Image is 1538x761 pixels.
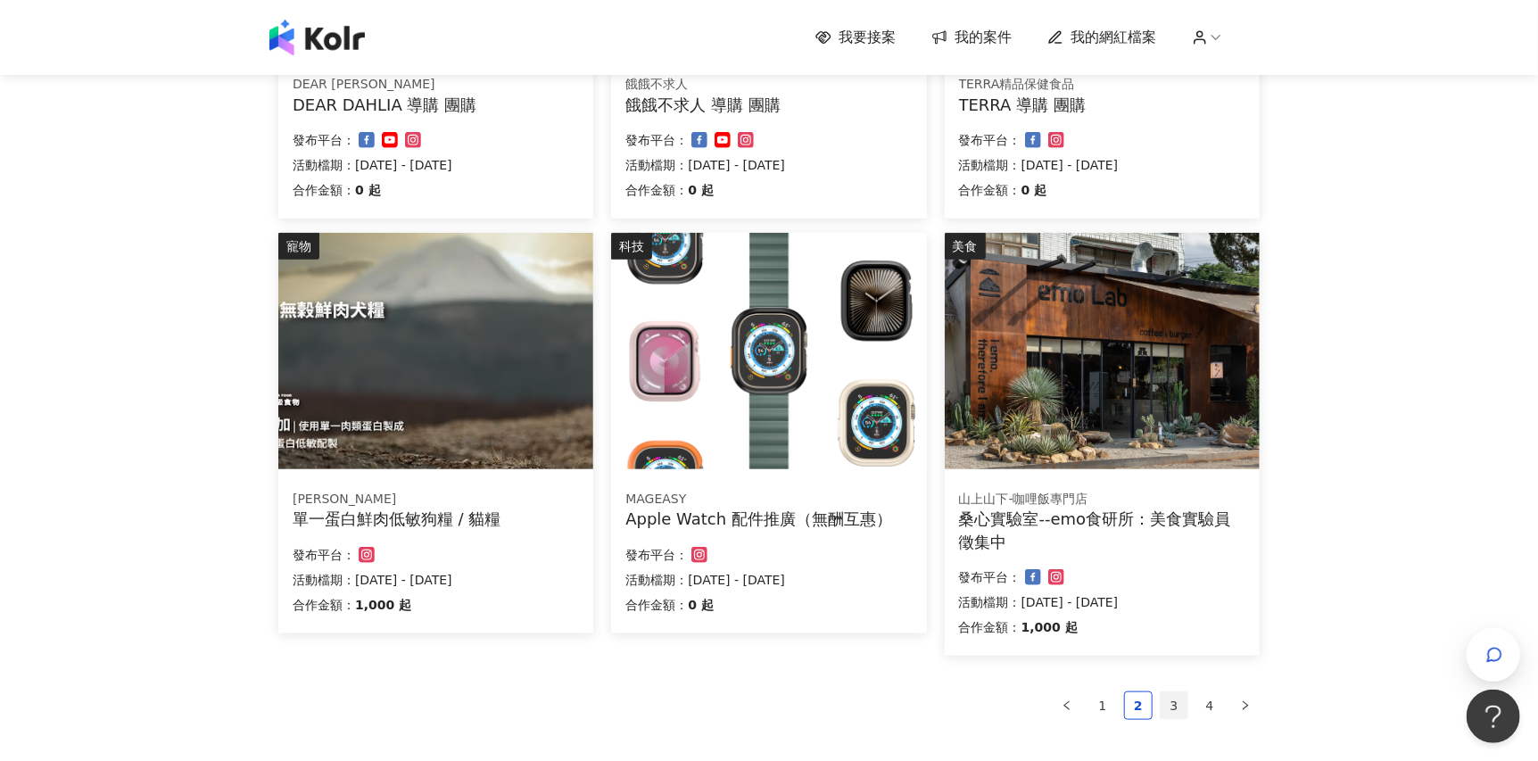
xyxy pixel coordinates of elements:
[611,233,652,260] div: 科技
[959,616,1021,638] p: 合作金額：
[1062,700,1072,711] span: left
[293,129,355,151] p: 發布平台：
[625,544,688,566] p: 發布平台：
[293,154,579,176] p: 活動檔期：[DATE] - [DATE]
[625,179,688,201] p: 合作金額：
[688,594,714,616] p: 0 起
[959,491,1245,509] div: 山上山下-咖哩飯專門店
[1021,616,1078,638] p: 1,000 起
[293,594,355,616] p: 合作金額：
[945,233,986,260] div: 美食
[959,179,1021,201] p: 合作金額：
[355,179,381,201] p: 0 起
[293,544,355,566] p: 發布平台：
[688,179,714,201] p: 0 起
[1231,691,1260,720] button: right
[1021,179,1047,201] p: 0 起
[625,569,912,591] p: 活動檔期：[DATE] - [DATE]
[293,491,579,509] div: [PERSON_NAME]
[278,233,319,260] div: 寵物
[1195,691,1224,720] li: 4
[1240,700,1251,711] span: right
[269,20,365,55] img: logo
[959,591,1245,613] p: 活動檔期：[DATE] - [DATE]
[1053,691,1081,720] li: Previous Page
[1071,28,1156,47] span: 我的網紅檔案
[1047,28,1156,47] a: 我的網紅檔案
[815,28,896,47] a: 我要接案
[278,233,593,469] img: ⭐單一蛋白鮮肉低敏狗糧 / 貓糧
[839,28,896,47] span: 我要接案
[1196,692,1223,719] a: 4
[1160,691,1188,720] li: 3
[955,28,1012,47] span: 我的案件
[959,567,1021,588] p: 發布平台：
[355,594,411,616] p: 1,000 起
[293,179,355,201] p: 合作金額：
[625,76,912,94] div: 餓餓不求人
[625,491,912,509] div: MAGEASY
[959,508,1245,552] div: 桑心實驗室--emo食研所：美食實驗員徵集中
[625,94,912,116] div: 餓餓不求人 導購 團購
[625,129,688,151] p: 發布平台：
[1088,691,1117,720] li: 1
[959,76,1245,94] div: TERRA精品保健食品
[293,76,579,94] div: DEAR [PERSON_NAME]
[959,129,1021,151] p: 發布平台：
[625,154,912,176] p: 活動檔期：[DATE] - [DATE]
[1124,691,1153,720] li: 2
[1053,691,1081,720] button: left
[945,233,1260,469] img: 情緒食光實驗計畫
[293,569,579,591] p: 活動檔期：[DATE] - [DATE]
[931,28,1012,47] a: 我的案件
[625,594,688,616] p: 合作金額：
[293,94,579,116] div: DEAR DAHLIA 導購 團購
[1161,692,1187,719] a: 3
[625,508,912,530] div: Apple Watch 配件推廣（無酬互惠）
[611,233,926,469] img: Apple Watch 全系列配件
[959,154,1245,176] p: 活動檔期：[DATE] - [DATE]
[1089,692,1116,719] a: 1
[1467,690,1520,743] iframe: Help Scout Beacon - Open
[959,94,1245,116] div: TERRA 導購 團購
[1231,691,1260,720] li: Next Page
[1125,692,1152,719] a: 2
[293,508,579,530] div: 單一蛋白鮮肉低敏狗糧 / 貓糧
